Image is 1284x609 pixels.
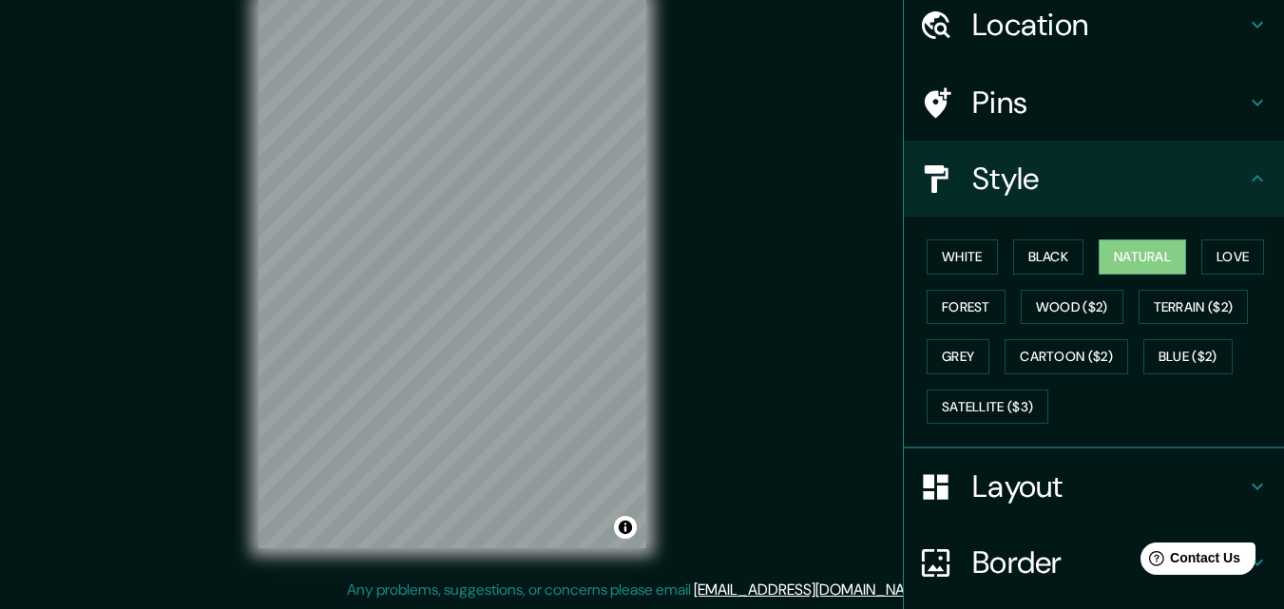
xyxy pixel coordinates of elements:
[927,390,1048,425] button: Satellite ($3)
[1013,239,1084,275] button: Black
[904,524,1284,600] div: Border
[1021,290,1123,325] button: Wood ($2)
[904,65,1284,141] div: Pins
[694,580,929,599] a: [EMAIL_ADDRESS][DOMAIN_NAME]
[614,516,637,539] button: Toggle attribution
[927,339,989,374] button: Grey
[927,239,998,275] button: White
[972,6,1246,44] h4: Location
[1115,535,1263,588] iframe: Help widget launcher
[1201,239,1264,275] button: Love
[972,160,1246,198] h4: Style
[904,448,1284,524] div: Layout
[347,579,931,601] p: Any problems, suggestions, or concerns please email .
[1143,339,1233,374] button: Blue ($2)
[1139,290,1249,325] button: Terrain ($2)
[904,141,1284,217] div: Style
[972,467,1246,505] h4: Layout
[972,84,1246,122] h4: Pins
[1005,339,1128,374] button: Cartoon ($2)
[927,290,1006,325] button: Forest
[972,543,1246,581] h4: Border
[1099,239,1186,275] button: Natural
